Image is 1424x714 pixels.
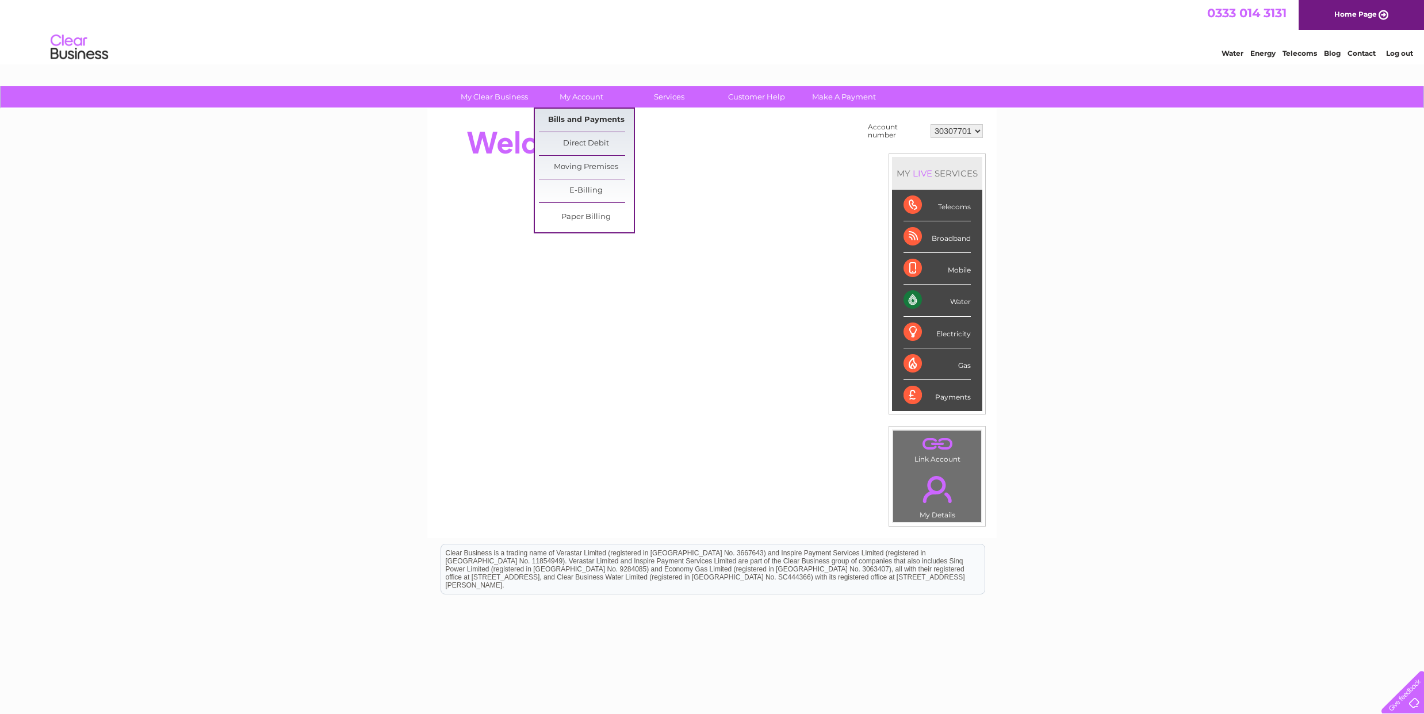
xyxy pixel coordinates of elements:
a: My Clear Business [447,86,542,108]
div: LIVE [910,168,935,179]
a: Moving Premises [539,156,634,179]
div: MY SERVICES [892,157,982,190]
div: Broadband [904,221,971,253]
a: Make A Payment [797,86,891,108]
div: Mobile [904,253,971,285]
a: Water [1222,49,1243,57]
td: My Details [893,466,982,523]
div: Electricity [904,317,971,348]
a: 0333 014 3131 [1207,6,1287,20]
a: Customer Help [709,86,804,108]
a: Direct Debit [539,132,634,155]
a: E-Billing [539,179,634,202]
td: Account number [865,120,928,142]
a: Paper Billing [539,206,634,229]
div: Clear Business is a trading name of Verastar Limited (registered in [GEOGRAPHIC_DATA] No. 3667643... [441,6,985,56]
a: Log out [1386,49,1413,57]
div: Payments [904,380,971,411]
div: Gas [904,348,971,380]
a: Contact [1348,49,1376,57]
img: logo.png [50,30,109,65]
a: My Account [534,86,629,108]
a: Blog [1324,49,1341,57]
a: Services [622,86,717,108]
div: Telecoms [904,190,971,221]
td: Link Account [893,430,982,466]
a: Telecoms [1283,49,1317,57]
a: . [896,469,978,509]
a: . [896,433,978,454]
div: Water [904,285,971,316]
a: Energy [1250,49,1276,57]
a: Bills and Payments [539,109,634,132]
